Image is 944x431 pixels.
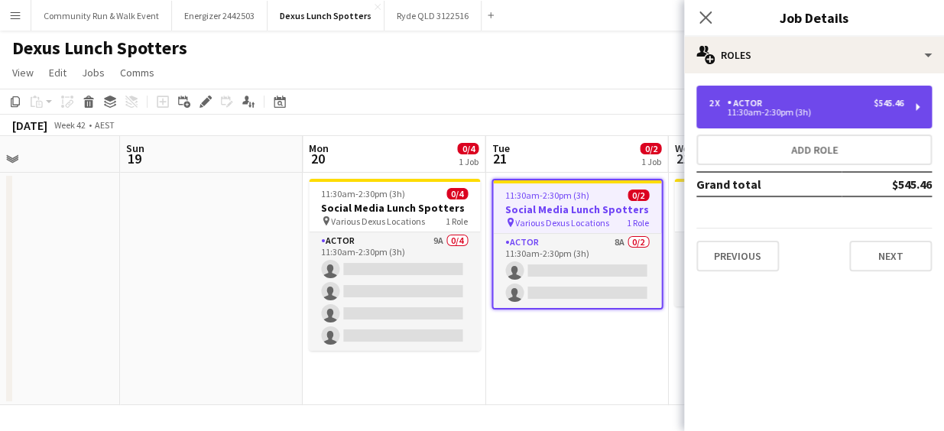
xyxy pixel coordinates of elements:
[457,143,478,154] span: 0/4
[674,179,845,306] app-job-card: 11:30am-2:30pm (3h)0/2Social Media Lunch Spotters Various Dexus Locations1 RoleActor9A0/211:30am-...
[446,188,468,199] span: 0/4
[674,201,845,215] h3: Social Media Lunch Spotters
[309,232,480,351] app-card-role: Actor9A0/411:30am-2:30pm (3h)
[842,172,932,196] td: $545.46
[491,179,663,309] app-job-card: 11:30am-2:30pm (3h)0/2Social Media Lunch Spotters Various Dexus Locations1 RoleActor8A0/211:30am-...
[82,66,105,79] span: Jobs
[12,37,187,60] h1: Dexus Lunch Spotters
[628,190,649,201] span: 0/2
[31,1,172,31] button: Community Run & Walk Event
[640,143,661,154] span: 0/2
[696,134,932,165] button: Add role
[12,118,47,133] div: [DATE]
[849,241,932,271] button: Next
[331,215,425,227] span: Various Dexus Locations
[43,63,73,83] a: Edit
[309,141,329,155] span: Mon
[709,98,727,109] div: 2 x
[124,150,144,167] span: 19
[458,156,478,167] div: 1 Job
[672,150,694,167] span: 22
[307,150,329,167] span: 20
[684,8,944,28] h3: Job Details
[126,141,144,155] span: Sun
[493,203,661,216] h3: Social Media Lunch Spotters
[491,141,509,155] span: Tue
[321,188,405,199] span: 11:30am-2:30pm (3h)
[874,98,903,109] div: $545.46
[696,172,842,196] td: Grand total
[6,63,40,83] a: View
[627,217,649,228] span: 1 Role
[727,98,768,109] div: Actor
[505,190,589,201] span: 11:30am-2:30pm (3h)
[493,234,661,308] app-card-role: Actor8A0/211:30am-2:30pm (3h)
[696,241,779,271] button: Previous
[172,1,268,31] button: Energizer 2442503
[309,179,480,351] app-job-card: 11:30am-2:30pm (3h)0/4Social Media Lunch Spotters Various Dexus Locations1 RoleActor9A0/411:30am-...
[446,215,468,227] span: 1 Role
[12,66,34,79] span: View
[95,119,115,131] div: AEST
[515,217,609,228] span: Various Dexus Locations
[76,63,111,83] a: Jobs
[489,150,509,167] span: 21
[114,63,161,83] a: Comms
[684,37,944,73] div: Roles
[709,109,903,116] div: 11:30am-2:30pm (3h)
[268,1,384,31] button: Dexus Lunch Spotters
[49,66,67,79] span: Edit
[384,1,482,31] button: Ryde QLD 3122516
[309,201,480,215] h3: Social Media Lunch Spotters
[674,141,694,155] span: Wed
[641,156,660,167] div: 1 Job
[674,232,845,306] app-card-role: Actor9A0/211:30am-2:30pm (3h)
[120,66,154,79] span: Comms
[50,119,89,131] span: Week 42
